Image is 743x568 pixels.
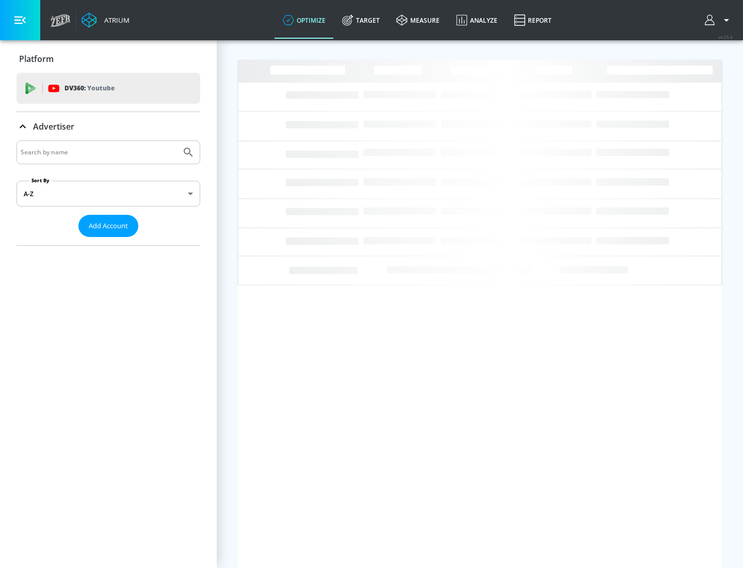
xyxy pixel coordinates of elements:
[448,2,506,39] a: Analyze
[388,2,448,39] a: measure
[17,73,200,104] div: DV360: Youtube
[78,215,138,237] button: Add Account
[89,220,128,232] span: Add Account
[19,53,54,65] p: Platform
[87,83,115,93] p: Youtube
[29,177,52,184] label: Sort By
[100,15,130,25] div: Atrium
[64,83,115,94] p: DV360:
[334,2,388,39] a: Target
[82,12,130,28] a: Atrium
[274,2,334,39] a: optimize
[21,146,177,159] input: Search by name
[17,112,200,141] div: Advertiser
[17,237,200,245] nav: list of Advertiser
[17,181,200,207] div: A-Z
[718,34,733,40] span: v 4.25.4
[17,140,200,245] div: Advertiser
[506,2,560,39] a: Report
[33,121,74,132] p: Advertiser
[17,44,200,73] div: Platform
